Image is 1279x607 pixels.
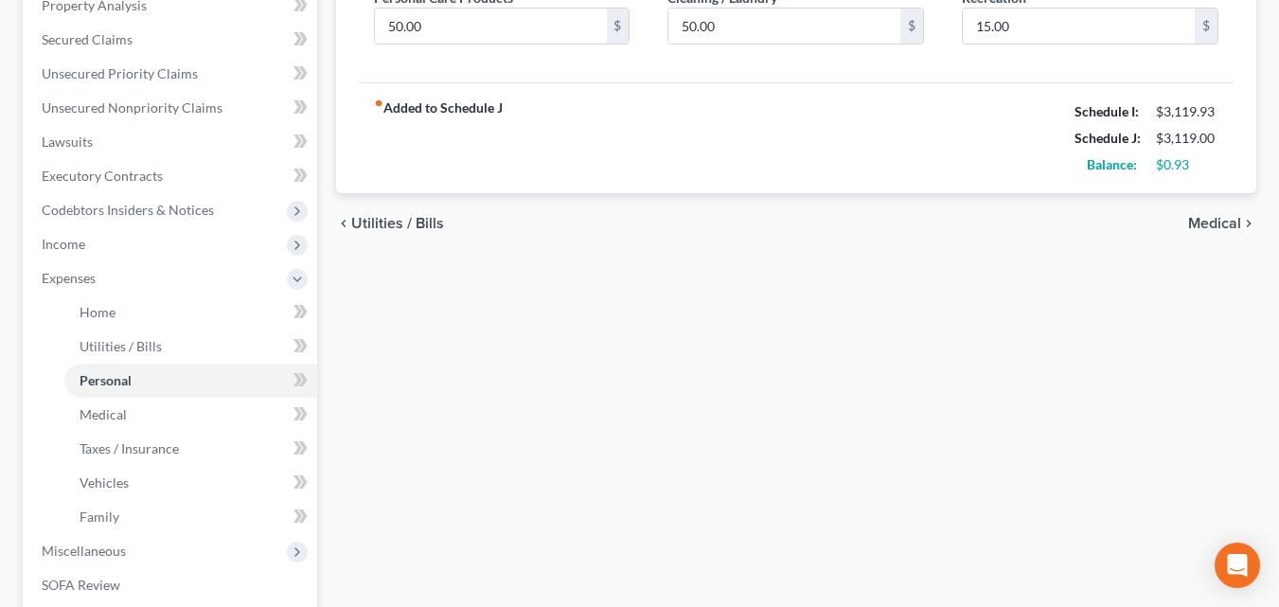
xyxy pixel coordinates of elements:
span: Personal [80,372,132,388]
span: Secured Claims [42,31,133,47]
span: Home [80,304,115,320]
input: -- [963,9,1195,45]
div: Open Intercom Messenger [1215,543,1260,588]
span: Utilities / Bills [80,338,162,354]
span: Medical [80,406,127,422]
i: chevron_right [1241,216,1256,231]
a: SOFA Review [27,568,317,602]
i: chevron_left [336,216,351,231]
span: Codebtors Insiders & Notices [42,202,214,218]
span: Lawsuits [42,134,93,150]
a: Unsecured Priority Claims [27,57,317,91]
div: $3,119.00 [1156,129,1218,148]
span: Medical [1188,216,1241,231]
a: Vehicles [64,466,317,500]
div: $ [900,9,923,45]
span: Taxes / Insurance [80,440,179,456]
span: Vehicles [80,474,129,491]
a: Home [64,295,317,330]
span: Miscellaneous [42,543,126,559]
span: Unsecured Priority Claims [42,65,198,81]
div: $0.93 [1156,155,1218,174]
span: Expenses [42,270,96,286]
button: Medical chevron_right [1188,216,1256,231]
a: Lawsuits [27,125,317,159]
span: Utilities / Bills [351,216,444,231]
span: Unsecured Nonpriority Claims [42,99,222,116]
a: Family [64,500,317,534]
a: Utilities / Bills [64,330,317,364]
strong: Balance: [1087,156,1137,172]
a: Medical [64,398,317,432]
strong: Added to Schedule J [374,98,503,178]
input: -- [668,9,900,45]
a: Executory Contracts [27,159,317,193]
a: Taxes / Insurance [64,432,317,466]
span: Income [42,236,85,252]
span: Family [80,509,119,525]
div: $3,119.93 [1156,102,1218,121]
input: -- [375,9,607,45]
i: fiber_manual_record [374,98,383,108]
strong: Schedule I: [1075,103,1139,119]
strong: Schedule J: [1075,130,1141,146]
a: Personal [64,364,317,398]
a: Secured Claims [27,23,317,57]
span: Executory Contracts [42,168,163,184]
button: chevron_left Utilities / Bills [336,216,444,231]
div: $ [1195,9,1217,45]
div: $ [607,9,630,45]
a: Unsecured Nonpriority Claims [27,91,317,125]
span: SOFA Review [42,577,120,593]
